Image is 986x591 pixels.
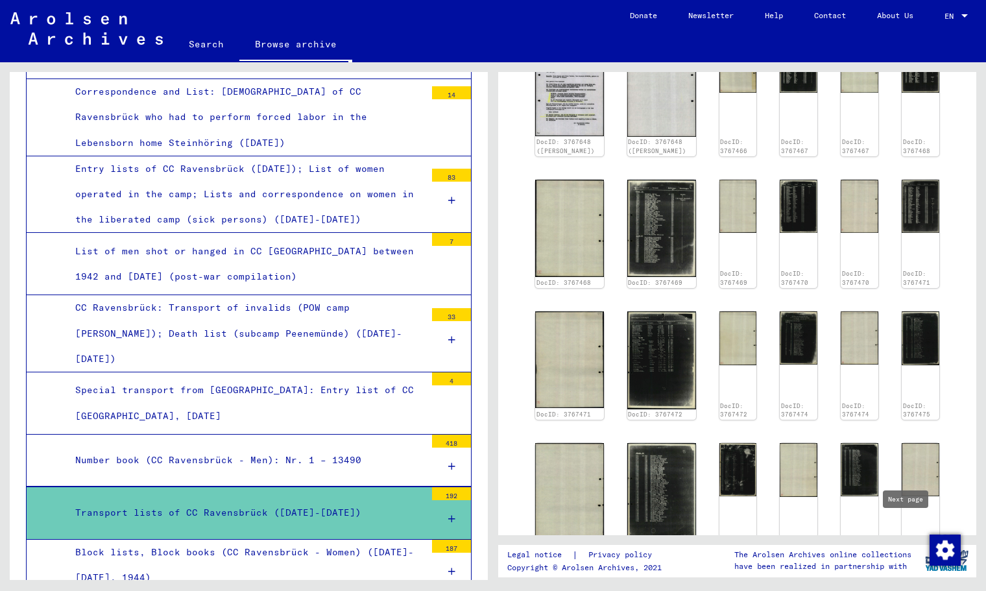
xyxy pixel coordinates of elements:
div: | [507,548,667,562]
div: Number book (CC Ravensbrück - Men): Nr. 1 – 13490 [66,448,426,473]
a: DocID: 3767648 ([PERSON_NAME]) [628,138,686,154]
a: DocID: 3767471 [536,411,591,418]
div: Block lists, Block books (CC Ravensbrück - Women) ([DATE]-[DATE], 1944) [66,540,426,590]
a: DocID: 3767475 [903,402,930,418]
img: 002.jpg [719,180,757,233]
span: EN [944,12,959,21]
a: DocID: 3767466 [720,138,747,154]
a: DocID: 3767469 [628,279,682,286]
img: 002.jpg [535,443,604,542]
a: Privacy policy [578,548,667,562]
img: 001.jpg [719,443,757,496]
img: 001.jpg [780,311,817,365]
img: 002.jpg [535,311,604,408]
img: 002.jpg [719,311,757,365]
img: 001.jpg [780,180,817,233]
img: 002.jpg [841,180,878,233]
a: DocID: 3767470 [781,270,808,286]
div: 83 [432,169,471,182]
img: 001.jpg [627,443,696,540]
a: DocID: 3767468 [903,138,930,154]
a: DocID: 3767476 [781,535,808,551]
p: have been realized in partnership with [734,561,911,572]
img: 001.jpg [627,311,696,409]
img: 002.jpg [841,311,878,365]
div: CC Ravensbrück: Transport of invalids (POW camp [PERSON_NAME]); Death list (subcamp Peenemünde) (... [66,295,426,372]
a: Legal notice [507,548,572,562]
a: DocID: 3767466 [720,535,747,551]
a: DocID: 3767468 [536,279,591,286]
a: DocID: 3767467 [842,138,869,154]
a: DocID: 3767472 [628,411,682,418]
p: The Arolsen Archives online collections [734,549,911,561]
a: DocID: 3767648 ([PERSON_NAME]) [536,138,595,154]
div: 4 [432,372,471,385]
div: List of men shot or hanged in CC [GEOGRAPHIC_DATA] between 1942 and [DATE] (post-war compilation) [66,239,426,289]
a: DocID: 3767472 [720,402,747,418]
img: 001.jpg [627,180,696,277]
a: DocID: 3767469 [720,270,747,286]
div: Correspondence and List: [DEMOGRAPHIC_DATA] of CC Ravensbrück who had to perform forced labor in ... [66,79,426,156]
a: DocID: 3767474 [842,402,869,418]
a: DocID: 3767477 [903,535,930,551]
a: DocID: 3767477 [842,535,869,551]
img: Arolsen_neg.svg [10,12,163,45]
a: DocID: 3767474 [781,402,808,418]
div: 187 [432,540,471,553]
a: DocID: 3767467 [781,138,808,154]
div: Transport lists of CC Ravensbrück ([DATE]-[DATE]) [66,500,426,525]
div: Special transport from [GEOGRAPHIC_DATA]: Entry list of CC [GEOGRAPHIC_DATA], [DATE] [66,378,426,428]
img: 002.jpg [627,40,696,137]
img: 002.jpg [902,443,939,496]
div: 14 [432,86,471,99]
div: 33 [432,308,471,321]
a: DocID: 3767471 [903,270,930,286]
img: 001.jpg [841,443,878,496]
a: Search [173,29,239,60]
img: 001.jpg [902,180,939,233]
img: 002.jpg [780,443,817,496]
img: 001.jpg [902,311,939,365]
div: Entry lists of CC Ravensbrück ([DATE]); List of women operated in the camp; Lists and corresponde... [66,156,426,233]
div: 418 [432,435,471,448]
div: 192 [432,487,471,500]
img: Change consent [930,535,961,566]
p: Copyright © Arolsen Archives, 2021 [507,562,667,573]
a: DocID: 3767470 [842,270,869,286]
div: 7 [432,233,471,246]
img: yv_logo.png [922,544,971,577]
img: 002.jpg [535,180,604,277]
img: 001.jpg [535,40,604,136]
a: Browse archive [239,29,352,62]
